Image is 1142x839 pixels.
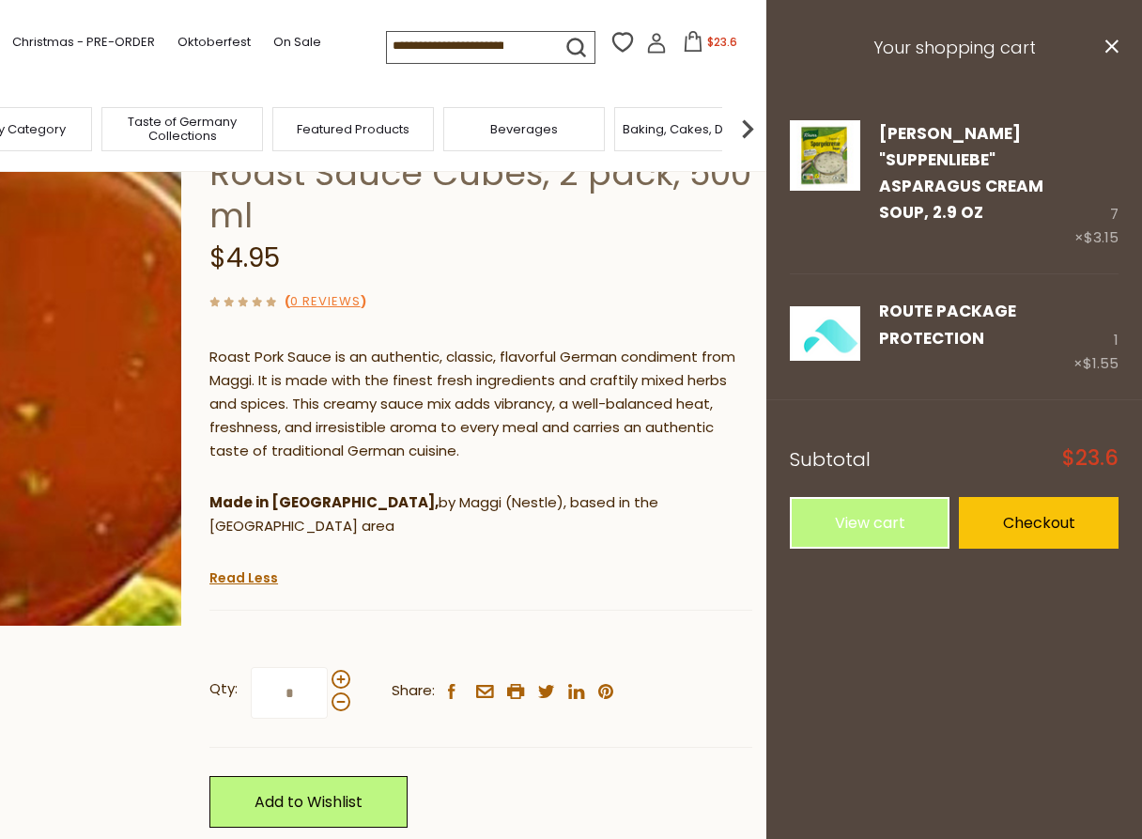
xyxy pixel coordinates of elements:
strong: Made in [GEOGRAPHIC_DATA], [209,492,439,512]
a: Christmas - PRE-ORDER [12,32,155,53]
img: next arrow [729,110,766,148]
p: by Maggi (Nestle), based in the [GEOGRAPHIC_DATA] area [209,491,752,538]
a: [PERSON_NAME] "Suppenliebe" Asparagus Cream Soup, 2.9 oz [879,122,1043,225]
span: $1.55 [1083,353,1119,373]
a: View cart [790,497,949,549]
a: Knorr Spargelcreme suppe [790,120,860,251]
a: On Sale [273,32,321,53]
span: $23.6 [707,34,737,50]
a: Route Package Protection [879,300,1016,349]
img: Knorr Spargelcreme suppe [790,120,860,191]
input: Qty: [251,667,328,719]
strong: Qty: [209,677,238,701]
span: $23.6 [1062,448,1119,469]
img: Green Package Protection [790,298,860,368]
span: ( ) [285,292,366,310]
a: Taste of Germany Collections [107,115,257,143]
p: Roast Pork Sauce is an authentic, classic, flavorful German condiment from Maggi. It is made with... [209,346,752,463]
h1: Maggi "Schweinebraten" Pork Roast Sauce Cubes, 2 pack, 500 ml [209,110,752,237]
a: Add to Wishlist [209,776,408,828]
span: $4.95 [209,240,280,276]
a: Checkout [959,497,1119,549]
a: Beverages [490,122,558,136]
span: Subtotal [790,446,871,473]
span: $3.15 [1084,227,1119,247]
a: Read Less [209,568,278,587]
a: Green Package Protection [790,298,860,375]
span: Share: [392,679,435,703]
a: 0 Reviews [290,292,361,312]
div: 1 × [1073,298,1119,375]
a: Baking, Cakes, Desserts [623,122,768,136]
button: $23.6 [671,31,750,59]
a: Featured Products [297,122,409,136]
div: 7 × [1074,120,1119,251]
a: Oktoberfest [177,32,251,53]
